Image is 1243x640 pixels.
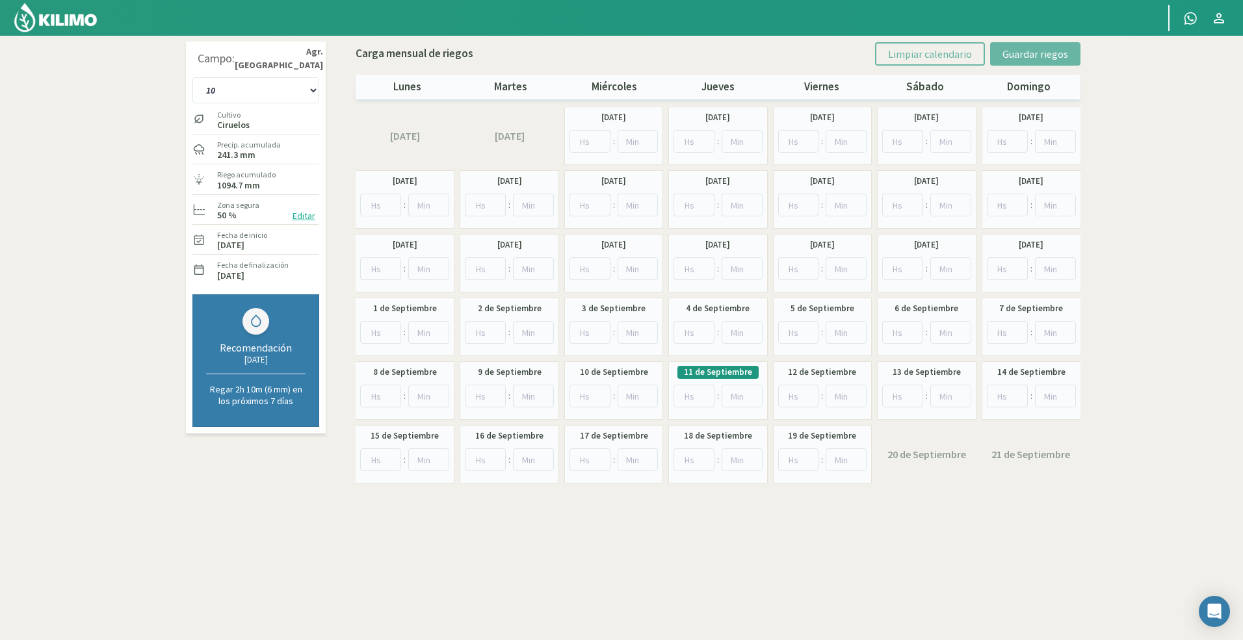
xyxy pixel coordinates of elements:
label: 8 de Septiembre [373,366,437,379]
input: Hs [987,257,1028,280]
span: : [508,262,510,275]
label: [DATE] [601,111,626,124]
label: 1094.7 mm [217,181,260,190]
input: Min [513,321,554,344]
input: Hs [778,257,819,280]
label: 11 de Septiembre [684,366,752,379]
label: [DATE] [810,111,835,124]
span: : [717,389,719,403]
span: : [508,198,510,212]
label: [DATE] [1019,111,1043,124]
input: Hs [569,130,610,153]
span: : [613,389,615,403]
span: : [508,453,510,467]
span: : [613,453,615,467]
input: Min [1035,257,1076,280]
div: [DATE] [206,354,306,365]
input: Hs [987,194,1028,216]
span: : [613,134,615,148]
input: Hs [360,321,401,344]
div: Recomendación [206,341,306,354]
input: Min [930,194,971,216]
input: Hs [674,321,714,344]
input: Min [513,385,554,407]
label: [DATE] [1019,175,1043,188]
img: Kilimo [13,2,98,33]
label: Zona segura [217,199,259,211]
input: Hs [569,321,610,344]
input: Min [722,194,763,216]
input: Min [618,385,659,407]
span: : [1030,134,1032,148]
input: Hs [882,130,923,153]
span: : [404,389,406,403]
span: : [1030,389,1032,403]
input: Min [722,130,763,153]
input: Min [513,194,554,216]
label: 4 de Septiembre [686,302,750,315]
label: 6 de Septiembre [895,302,958,315]
input: Hs [465,257,506,280]
input: Min [618,448,659,471]
span: : [717,134,719,148]
input: Hs [778,385,819,407]
span: : [926,134,928,148]
input: Hs [882,194,923,216]
input: Min [1035,130,1076,153]
input: Hs [569,257,610,280]
label: 2 de Septiembre [478,302,542,315]
button: Guardar riegos [990,42,1080,66]
p: Carga mensual de riegos [356,45,473,62]
label: 18 de Septiembre [684,429,752,442]
input: Hs [778,194,819,216]
label: Ciruelos [217,121,250,129]
label: [DATE] [393,238,417,251]
p: jueves [666,79,770,96]
span: : [821,453,823,467]
input: Min [618,257,659,280]
input: Hs [882,257,923,280]
label: [DATE] [1019,238,1043,251]
button: Limpiar calendario [875,42,985,66]
span: Guardar riegos [1002,47,1068,60]
label: [DATE] [914,175,939,188]
label: Fecha de finalización [217,259,289,271]
input: Hs [674,385,714,407]
span: : [821,134,823,148]
input: Hs [987,130,1028,153]
input: Min [826,130,867,153]
label: [DATE] [601,175,626,188]
input: Min [408,385,449,407]
input: Min [618,194,659,216]
label: Riego acumulado [217,169,276,181]
label: Cultivo [217,109,250,121]
label: [DATE] [390,128,420,144]
label: [DATE] [705,238,730,251]
label: [DATE] [914,111,939,124]
input: Min [722,448,763,471]
input: Min [1035,194,1076,216]
span: : [508,389,510,403]
span: : [717,198,719,212]
label: 20 de Septiembre [887,446,966,462]
label: Precip. acumulada [217,139,281,151]
p: domingo [977,79,1080,96]
p: sábado [873,79,976,96]
input: Min [513,257,554,280]
input: Hs [360,257,401,280]
label: 19 de Septiembre [788,429,856,442]
label: 14 de Septiembre [997,366,1066,379]
input: Min [826,385,867,407]
label: Fecha de inicio [217,229,267,241]
input: Hs [465,448,506,471]
input: Hs [465,194,506,216]
input: Min [826,257,867,280]
label: [DATE] [914,238,939,251]
label: [DATE] [495,128,525,144]
label: [DATE] [705,175,730,188]
span: : [1030,326,1032,339]
span: : [613,198,615,212]
span: : [717,262,719,275]
span: : [404,453,406,467]
label: [DATE] [497,175,522,188]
